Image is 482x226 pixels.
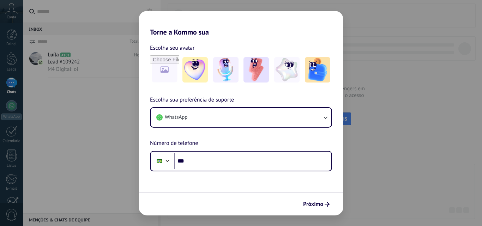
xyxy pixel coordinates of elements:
span: Escolha seu avatar [150,43,195,53]
img: -1.jpeg [182,57,208,83]
h2: Torne a Kommo sua [139,11,343,36]
span: Próximo [303,202,323,207]
img: -5.jpeg [305,57,330,83]
span: Escolha sua preferência de suporte [150,96,234,105]
img: -3.jpeg [243,57,269,83]
button: Próximo [300,198,333,210]
span: Número de telefone [150,139,198,148]
img: -4.jpeg [274,57,300,83]
div: Brazil: + 55 [153,154,166,169]
button: WhatsApp [151,108,331,127]
img: -2.jpeg [213,57,239,83]
span: WhatsApp [165,114,187,121]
